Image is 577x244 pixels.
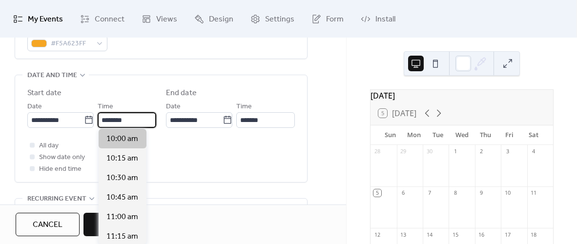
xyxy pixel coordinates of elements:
div: 8 [452,189,459,197]
span: Hide end time [39,163,82,175]
div: 29 [400,148,407,155]
span: 10:45 am [106,192,138,203]
div: 5 [373,189,381,197]
span: 10:30 am [106,172,138,184]
div: Tue [426,125,450,145]
div: Mon [402,125,426,145]
span: 10:15 am [106,153,138,164]
div: 30 [426,148,433,155]
a: Install [353,4,403,34]
span: Connect [95,12,124,27]
div: 17 [504,231,511,238]
span: Cancel [33,219,62,231]
a: Settings [243,4,302,34]
span: Time [236,101,252,113]
div: 14 [426,231,433,238]
div: Fri [497,125,521,145]
a: Design [187,4,241,34]
div: Start date [27,87,62,99]
a: Form [304,4,351,34]
div: 3 [504,148,511,155]
div: Sat [521,125,545,145]
span: All day [39,140,59,152]
div: Wed [450,125,474,145]
button: Save [83,213,136,236]
div: [DATE] [371,90,553,102]
span: Show date only [39,152,85,163]
div: 18 [530,231,537,238]
div: Sun [378,125,402,145]
span: Date [27,101,42,113]
div: 4 [530,148,537,155]
div: 13 [400,231,407,238]
div: Thu [474,125,498,145]
div: 12 [373,231,381,238]
span: Design [209,12,233,27]
div: 16 [478,231,485,238]
div: 2 [478,148,485,155]
div: 1 [452,148,459,155]
div: 9 [478,189,485,197]
button: Cancel [16,213,80,236]
div: 15 [452,231,459,238]
span: Recurring event [27,193,86,205]
span: Date and time [27,70,77,81]
span: 10:00 am [106,133,138,145]
a: Views [134,4,185,34]
span: 11:15 am [106,231,138,243]
span: Form [326,12,344,27]
div: End date [166,87,197,99]
span: Install [375,12,395,27]
a: My Events [6,4,70,34]
span: Time [98,101,113,113]
div: 6 [400,189,407,197]
div: 28 [373,148,381,155]
div: 7 [426,189,433,197]
a: Connect [73,4,132,34]
span: My Events [28,12,63,27]
div: 11 [530,189,537,197]
span: #F5A623FF [51,38,92,50]
div: 10 [504,189,511,197]
span: Settings [265,12,294,27]
span: Views [156,12,177,27]
span: Date [166,101,181,113]
span: 11:00 am [106,211,138,223]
